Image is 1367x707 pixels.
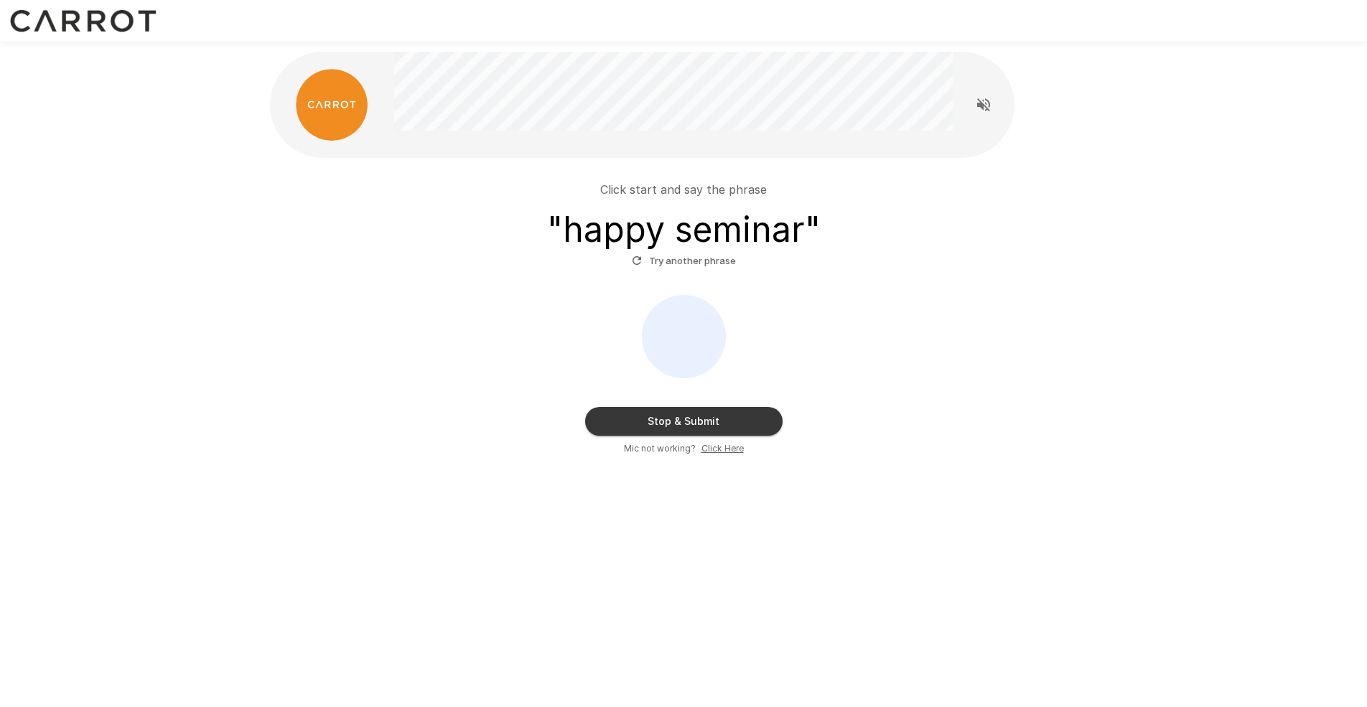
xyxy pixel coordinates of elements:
h3: " happy seminar " [547,210,821,250]
span: Mic not working? [624,441,696,456]
button: Stop & Submit [585,407,783,436]
p: Click start and say the phrase [600,181,767,198]
u: Click Here [701,443,744,454]
img: carrot_logo.png [296,69,368,141]
button: Try another phrase [628,250,740,272]
button: Read questions aloud [969,90,998,119]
